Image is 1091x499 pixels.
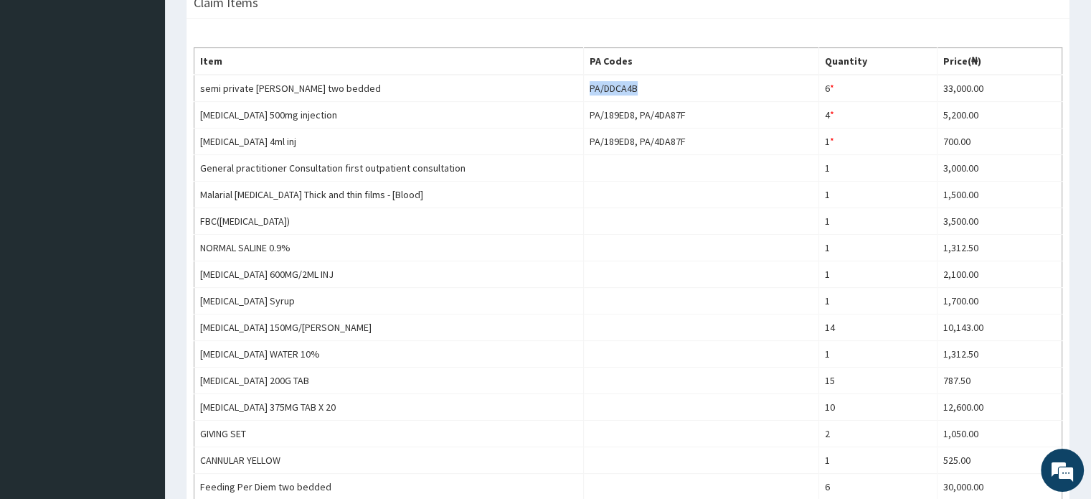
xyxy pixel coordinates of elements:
[937,208,1062,235] td: 3,500.00
[194,341,584,368] td: [MEDICAL_DATA] WATER 10%
[584,48,819,75] th: PA Codes
[194,102,584,129] td: [MEDICAL_DATA] 500mg injection
[819,314,937,341] td: 14
[819,129,937,155] td: 1
[937,314,1062,341] td: 10,143.00
[937,261,1062,288] td: 2,100.00
[937,447,1062,474] td: 525.00
[194,314,584,341] td: [MEDICAL_DATA] 150MG/[PERSON_NAME]
[584,129,819,155] td: PA/189ED8, PA/4DA87F
[819,75,937,102] td: 6
[194,261,584,288] td: [MEDICAL_DATA] 600MG/2ML INJ
[194,182,584,208] td: Malarial [MEDICAL_DATA] Thick and thin films - [Blood]
[819,208,937,235] td: 1
[819,182,937,208] td: 1
[194,421,584,447] td: GIVING SET
[937,421,1062,447] td: 1,050.00
[7,340,273,391] textarea: Type your message and hit 'Enter'
[819,368,937,394] td: 15
[194,394,584,421] td: [MEDICAL_DATA] 375MG TAB X 20
[819,261,937,288] td: 1
[937,235,1062,261] td: 1,312.50
[937,75,1062,102] td: 33,000.00
[937,341,1062,368] td: 1,312.50
[83,155,198,300] span: We're online!
[937,155,1062,182] td: 3,000.00
[194,155,584,182] td: General practitioner Consultation first outpatient consultation
[819,421,937,447] td: 2
[937,394,1062,421] td: 12,600.00
[819,235,937,261] td: 1
[937,288,1062,314] td: 1,700.00
[819,394,937,421] td: 10
[194,447,584,474] td: CANNULAR YELLOW
[937,368,1062,394] td: 787.50
[819,288,937,314] td: 1
[819,341,937,368] td: 1
[194,235,584,261] td: NORMAL SALINE 0.9%
[235,7,270,42] div: Minimize live chat window
[937,102,1062,129] td: 5,200.00
[194,288,584,314] td: [MEDICAL_DATA] Syrup
[194,129,584,155] td: [MEDICAL_DATA] 4ml inj
[194,208,584,235] td: FBC([MEDICAL_DATA])
[819,447,937,474] td: 1
[819,102,937,129] td: 4
[937,129,1062,155] td: 700.00
[194,48,584,75] th: Item
[937,48,1062,75] th: Price(₦)
[819,48,937,75] th: Quantity
[937,182,1062,208] td: 1,500.00
[27,72,58,108] img: d_794563401_company_1708531726252_794563401
[75,80,241,99] div: Chat with us now
[584,102,819,129] td: PA/189ED8, PA/4DA87F
[819,155,937,182] td: 1
[194,75,584,102] td: semi private [PERSON_NAME] two bedded
[194,368,584,394] td: [MEDICAL_DATA] 200G TAB
[584,75,819,102] td: PA/DDCA4B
